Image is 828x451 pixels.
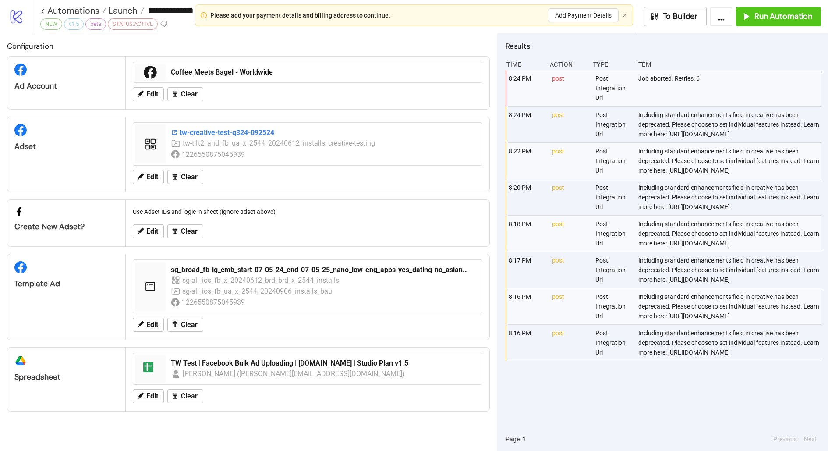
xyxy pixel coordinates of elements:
[549,56,586,73] div: Action
[508,288,545,324] div: 8:16 PM
[754,11,812,21] span: Run Automation
[520,434,528,444] button: 1
[171,265,470,275] div: sg_broad_fb-ig_cmb_start-07-05-24_end-07-05-25_nano_low-eng_apps-yes_dating-no_asian-couple_[DEMO...
[622,13,627,18] button: close
[146,321,158,329] span: Edit
[506,434,520,444] span: Page
[637,70,823,106] div: Job aborted. Retries: 6
[182,286,333,297] div: sg-all_ios_fb_ua_x_2544_20240906_installs_bau
[133,87,164,101] button: Edit
[710,7,732,26] button: ...
[182,149,246,160] div: 1226550875045939
[635,56,821,73] div: Item
[146,90,158,98] span: Edit
[171,128,477,138] div: tw-creative-test-q324-092524
[637,179,823,215] div: Including standard enhancements field in creative has been deprecated. Please choose to set indiv...
[801,434,819,444] button: Next
[508,179,545,215] div: 8:20 PM
[106,6,144,15] a: Launch
[551,252,588,288] div: post
[181,321,198,329] span: Clear
[592,56,630,73] div: Type
[551,288,588,324] div: post
[736,7,821,26] button: Run Automation
[594,252,632,288] div: Post Integration Url
[506,40,821,52] h2: Results
[14,142,118,152] div: Adset
[108,18,158,30] div: STATUS:ACTIVE
[637,216,823,252] div: Including standard enhancements field in creative has been deprecated. Please choose to set indiv...
[85,18,106,30] div: beta
[167,170,203,184] button: Clear
[201,12,207,18] span: exclamation-circle
[637,107,823,142] div: Including standard enhancements field in creative has been deprecated. Please choose to set indiv...
[167,389,203,403] button: Clear
[167,224,203,238] button: Clear
[146,392,158,400] span: Edit
[171,359,477,368] div: TW Test | Facebook Bulk Ad Uploading | [DOMAIN_NAME] | Studio Plan v1.5
[637,288,823,324] div: Including standard enhancements field in creative has been deprecated. Please choose to set indiv...
[594,288,632,324] div: Post Integration Url
[64,18,84,30] div: v1.5
[40,6,106,15] a: < Automations
[637,252,823,288] div: Including standard enhancements field in creative has been deprecated. Please choose to set indiv...
[508,216,545,252] div: 8:18 PM
[129,203,486,220] div: Use Adset IDs and logic in sheet (ignore adset above)
[594,325,632,361] div: Post Integration Url
[551,70,588,106] div: post
[40,18,62,30] div: NEW
[771,434,800,444] button: Previous
[183,138,375,149] div: tw-t1t2_and_fb_ua_x_2544_20240612_installs_creative-testing
[171,67,477,77] div: Coffee Meets Bagel - Worldwide
[133,224,164,238] button: Edit
[637,325,823,361] div: Including standard enhancements field in creative has been deprecated. Please choose to set indiv...
[181,173,198,181] span: Clear
[555,12,612,19] span: Add Payment Details
[183,368,405,379] div: [PERSON_NAME] ([PERSON_NAME][EMAIL_ADDRESS][DOMAIN_NAME])
[182,275,340,286] div: sg-all_ios_fb_x_20240612_brd_brd_x_2544_installs
[106,5,138,16] span: Launch
[506,56,543,73] div: Time
[14,222,118,232] div: Create new adset?
[14,81,118,91] div: Ad Account
[663,11,698,21] span: To Builder
[551,216,588,252] div: post
[182,297,246,308] div: 1226550875045939
[181,227,198,235] span: Clear
[210,11,390,20] div: Please add your payment details and billing address to continue.
[551,107,588,142] div: post
[133,170,164,184] button: Edit
[508,70,545,106] div: 8:24 PM
[551,143,588,179] div: post
[181,392,198,400] span: Clear
[594,216,632,252] div: Post Integration Url
[637,143,823,179] div: Including standard enhancements field in creative has been deprecated. Please choose to set indiv...
[14,279,118,289] div: Template Ad
[551,325,588,361] div: post
[7,40,490,52] h2: Configuration
[146,227,158,235] span: Edit
[133,318,164,332] button: Edit
[508,143,545,179] div: 8:22 PM
[181,90,198,98] span: Clear
[594,70,632,106] div: Post Integration Url
[508,107,545,142] div: 8:24 PM
[146,173,158,181] span: Edit
[594,179,632,215] div: Post Integration Url
[594,143,632,179] div: Post Integration Url
[167,318,203,332] button: Clear
[594,107,632,142] div: Post Integration Url
[644,7,707,26] button: To Builder
[133,389,164,403] button: Edit
[508,252,545,288] div: 8:17 PM
[14,372,118,382] div: Spreadsheet
[551,179,588,215] div: post
[167,87,203,101] button: Clear
[508,325,545,361] div: 8:16 PM
[548,8,619,22] button: Add Payment Details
